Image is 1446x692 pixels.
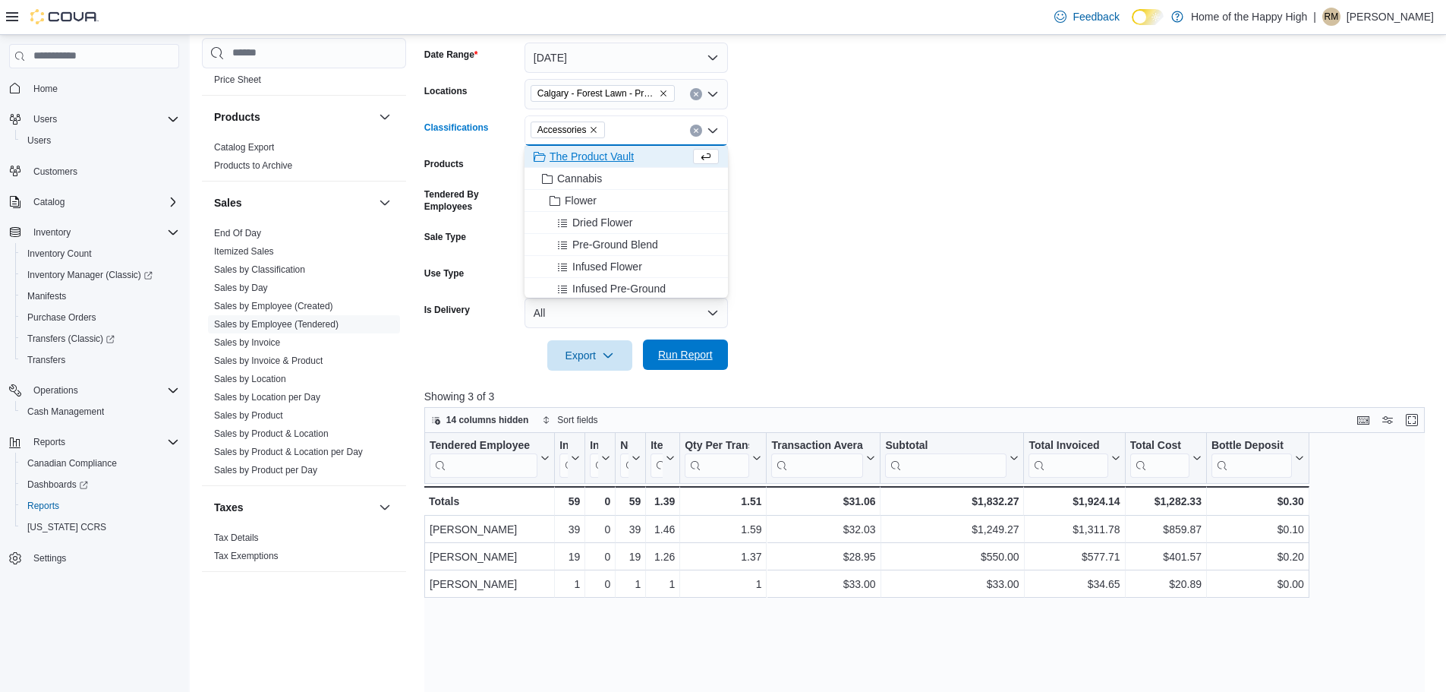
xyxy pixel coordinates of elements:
div: 1.51 [685,492,761,510]
button: Infused Flower [525,256,728,278]
button: Reports [27,433,71,451]
span: Sales by Product & Location [214,428,329,440]
button: Reports [15,495,185,517]
div: Items Per Transaction [651,438,663,477]
button: Catalog [3,191,185,213]
button: Sales [214,195,373,210]
button: Transaction Average [771,438,875,477]
button: Tendered Employee [430,438,550,477]
button: Reports [3,431,185,453]
span: Products to Archive [214,160,292,172]
span: Sales by Invoice & Product [214,355,323,367]
span: Transfers [21,351,179,369]
button: 14 columns hidden [425,411,535,429]
a: Dashboards [21,476,94,494]
span: Flower [565,193,597,208]
img: Cova [30,9,99,24]
span: Sales by Location [214,373,286,385]
div: $28.95 [771,548,875,566]
button: [DATE] [525,43,728,73]
span: Inventory Count [21,245,179,263]
div: Qty Per Transaction [685,438,749,477]
a: Inventory Manager (Classic) [21,266,159,284]
div: $550.00 [885,548,1019,566]
button: Enter fullscreen [1403,411,1421,429]
button: Items Per Transaction [651,438,675,477]
button: Pre-Ground Blend [525,234,728,256]
button: Invoices Ref [590,438,610,477]
span: Customers [33,166,77,178]
div: 19 [559,548,580,566]
div: $1,311.78 [1029,520,1120,539]
a: Sales by Location per Day [214,392,320,403]
span: Purchase Orders [21,308,179,327]
a: Manifests [21,287,72,305]
span: Inventory [33,226,71,239]
span: Purchase Orders [27,311,96,324]
button: Remove Calgary - Forest Lawn - Prairie Records from selection in this group [659,89,668,98]
label: Products [424,158,464,170]
span: Users [27,134,51,147]
a: Feedback [1048,2,1125,32]
span: Dashboards [21,476,179,494]
span: Sales by Product [214,409,283,422]
div: Total Cost [1129,438,1189,477]
div: Invoices Sold [559,438,568,453]
span: Users [27,110,179,128]
button: Operations [3,380,185,401]
p: Showing 3 of 3 [424,389,1435,404]
span: Pre-Ground Blend [572,237,658,252]
span: Calgary - Forest Lawn - Prairie Records [537,86,656,101]
h3: Products [214,109,260,125]
span: Inventory Manager (Classic) [21,266,179,284]
a: Dashboards [15,474,185,495]
button: Products [214,109,373,125]
div: 1 [620,575,641,593]
div: Net Sold [620,438,628,453]
label: Date Range [424,49,478,61]
a: Reports [21,497,65,515]
div: $859.87 [1129,520,1201,539]
a: [US_STATE] CCRS [21,518,112,536]
a: Sales by Product per Day [214,465,317,476]
span: Sales by Day [214,282,268,294]
span: Home [33,83,58,95]
div: Total Cost [1129,438,1189,453]
span: Sales by Classification [214,264,305,276]
button: Catalog [27,193,71,211]
span: Manifests [27,290,66,302]
label: Sale Type [424,231,466,243]
button: Qty Per Transaction [685,438,761,477]
div: $1,282.33 [1129,492,1201,510]
span: Catalog [33,196,65,208]
span: [US_STATE] CCRS [27,521,106,533]
div: $33.00 [771,575,875,593]
div: Invoices Sold [559,438,568,477]
span: Settings [33,552,66,564]
span: Reports [21,497,179,515]
div: Tendered Employee [430,438,537,453]
p: | [1313,8,1316,26]
span: Accessories [537,122,587,137]
span: Operations [27,381,179,400]
div: $0.00 [1211,575,1304,593]
button: Inventory Count [15,243,185,264]
span: Export [556,340,623,371]
button: Close list of options [707,125,719,137]
button: Operations [27,381,84,400]
a: Sales by Location [214,374,286,384]
div: 1 [559,575,580,593]
span: 14 columns hidden [446,414,529,426]
span: Sales by Invoice [214,337,280,349]
div: 1.39 [651,492,675,510]
div: Net Sold [620,438,628,477]
div: $32.03 [771,520,875,539]
button: Total Cost [1129,438,1201,477]
button: Settings [3,547,185,569]
span: Manifests [21,287,179,305]
span: Sales by Location per Day [214,391,320,403]
nav: Complex example [9,71,179,609]
button: Manifests [15,286,185,307]
div: Total Invoiced [1029,438,1107,453]
button: Dried Flower [525,212,728,234]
